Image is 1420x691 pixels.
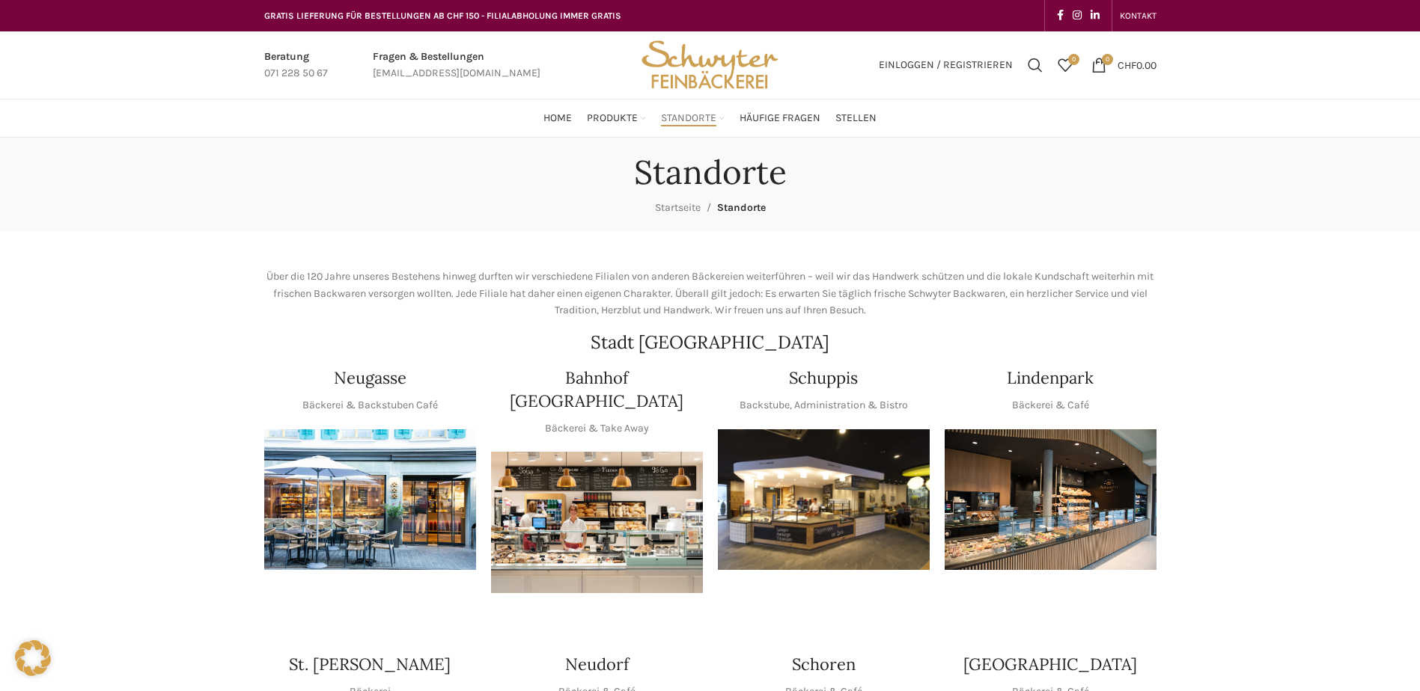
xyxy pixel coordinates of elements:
a: Infobox link [373,49,540,82]
h2: Stadt [GEOGRAPHIC_DATA] [264,334,1157,351]
p: Backstube, Administration & Bistro [740,397,908,414]
a: Site logo [636,58,783,70]
div: Meine Wunschliste [1050,50,1080,80]
span: 0 [1068,54,1079,65]
a: Standorte [661,103,725,133]
img: 150130-Schwyter-013 [718,429,930,571]
span: Standorte [717,201,766,214]
h4: Bahnhof [GEOGRAPHIC_DATA] [491,366,703,413]
span: Standorte [661,111,716,126]
p: Bäckerei & Café [1012,397,1089,414]
h4: Neugasse [334,366,406,390]
h4: Schuppis [789,366,858,390]
img: 017-e1571925257345 [945,429,1157,571]
a: Linkedin social link [1086,5,1104,26]
a: Startseite [655,201,701,214]
img: Neugasse [264,429,476,571]
img: Bahnhof St. Gallen [491,452,703,593]
a: Infobox link [264,49,328,82]
a: Produkte [587,103,646,133]
bdi: 0.00 [1118,58,1157,71]
span: 0 [1102,54,1113,65]
a: Häufige Fragen [740,103,820,133]
h4: Schoren [792,653,856,676]
span: Produkte [587,111,638,126]
a: Stellen [835,103,877,133]
a: Einloggen / Registrieren [871,50,1020,80]
a: 0 [1050,50,1080,80]
span: Einloggen / Registrieren [879,60,1013,70]
a: 0 CHF0.00 [1084,50,1164,80]
div: Main navigation [257,103,1164,133]
h4: St. [PERSON_NAME] [289,653,451,676]
p: Bäckerei & Take Away [545,420,649,437]
a: Home [543,103,572,133]
span: KONTAKT [1120,10,1157,21]
h4: Lindenpark [1007,366,1094,390]
p: Über die 120 Jahre unseres Bestehens hinweg durften wir verschiedene Filialen von anderen Bäckere... [264,268,1157,319]
a: KONTAKT [1120,1,1157,31]
a: Suchen [1020,50,1050,80]
p: Bäckerei & Backstuben Café [302,397,438,414]
a: Instagram social link [1068,5,1086,26]
a: Facebook social link [1052,5,1068,26]
img: Bäckerei Schwyter [636,31,783,99]
span: CHF [1118,58,1136,71]
div: Secondary navigation [1112,1,1164,31]
span: Stellen [835,111,877,126]
h4: Neudorf [565,653,629,676]
h1: Standorte [634,153,787,192]
span: Home [543,111,572,126]
span: GRATIS LIEFERUNG FÜR BESTELLUNGEN AB CHF 150 - FILIALABHOLUNG IMMER GRATIS [264,10,621,21]
span: Häufige Fragen [740,111,820,126]
h4: [GEOGRAPHIC_DATA] [963,653,1137,676]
